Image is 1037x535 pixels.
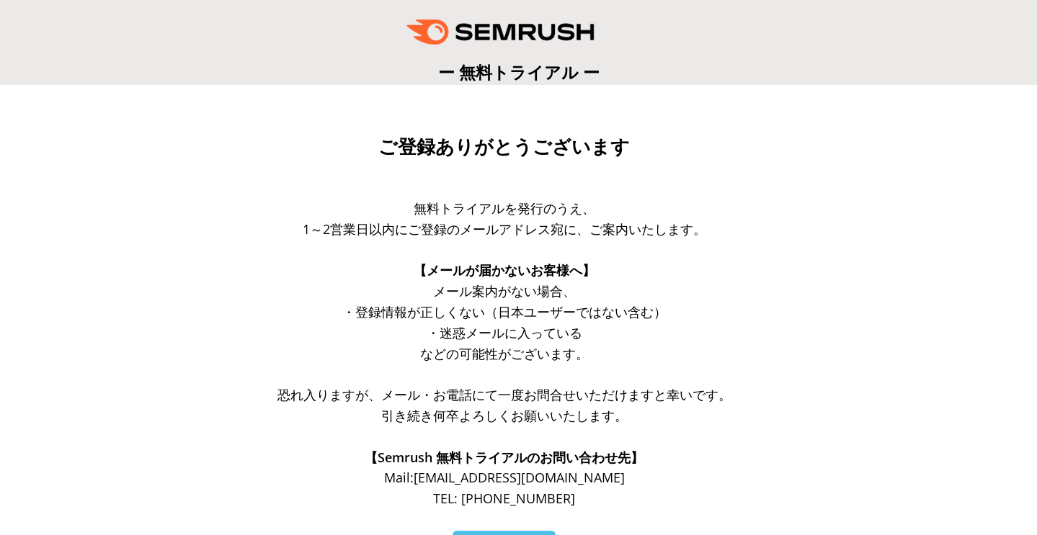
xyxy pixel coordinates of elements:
span: 【メールが届かないお客様へ】 [414,261,595,279]
span: ー 無料トライアル ー [438,60,600,84]
span: ・迷惑メールに入っている [427,324,582,341]
span: Mail: [EMAIL_ADDRESS][DOMAIN_NAME] [384,469,625,486]
span: 恐れ入りますが、メール・お電話にて一度お問合せいただけますと幸いです。 [277,386,731,403]
span: メール案内がない場合、 [433,282,576,300]
span: ・登録情報が正しくない（日本ユーザーではない含む） [342,303,667,320]
span: 1～2営業日以内にご登録のメールアドレス宛に、ご案内いたします。 [303,220,706,238]
span: 無料トライアルを発行のうえ、 [414,199,595,217]
span: などの可能性がございます。 [420,345,589,362]
span: 引き続き何卒よろしくお願いいたします。 [381,407,628,424]
span: TEL: [PHONE_NUMBER] [433,490,575,507]
span: 【Semrush 無料トライアルのお問い合わせ先】 [365,449,644,466]
span: ご登録ありがとうございます [378,136,630,158]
